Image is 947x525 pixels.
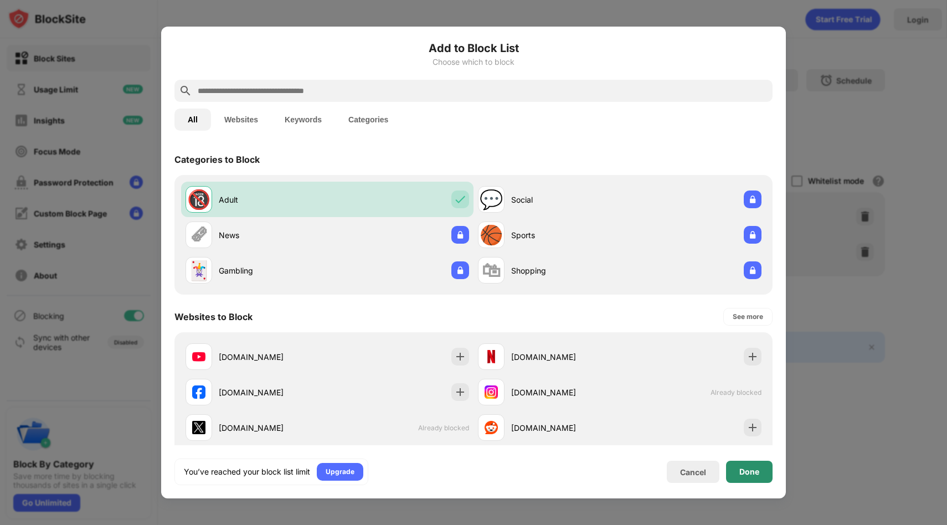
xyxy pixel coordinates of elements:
div: 🛍 [482,259,501,282]
div: Adult [219,194,327,205]
button: Keywords [271,109,335,131]
button: Categories [335,109,402,131]
div: [DOMAIN_NAME] [511,422,620,434]
div: 💬 [480,188,503,211]
div: Done [739,467,759,476]
button: Websites [211,109,271,131]
div: You’ve reached your block list limit [184,466,310,477]
h6: Add to Block List [174,40,773,56]
div: Choose which to block [174,58,773,66]
img: favicons [192,421,205,434]
div: Categories to Block [174,154,260,165]
div: Sports [511,229,620,241]
img: favicons [485,385,498,399]
div: Shopping [511,265,620,276]
img: favicons [192,350,205,363]
div: 🔞 [187,188,210,211]
div: Upgrade [326,466,354,477]
div: See more [733,311,763,322]
div: News [219,229,327,241]
button: All [174,109,211,131]
img: favicons [485,350,498,363]
div: Websites to Block [174,311,253,322]
div: Cancel [680,467,706,477]
div: Gambling [219,265,327,276]
div: 🗞 [189,224,208,246]
div: 🃏 [187,259,210,282]
img: favicons [192,385,205,399]
img: search.svg [179,84,192,97]
div: [DOMAIN_NAME] [219,351,327,363]
img: favicons [485,421,498,434]
div: [DOMAIN_NAME] [511,351,620,363]
div: Social [511,194,620,205]
div: [DOMAIN_NAME] [219,422,327,434]
div: [DOMAIN_NAME] [219,387,327,398]
div: 🏀 [480,224,503,246]
div: [DOMAIN_NAME] [511,387,620,398]
span: Already blocked [418,424,469,432]
span: Already blocked [711,388,761,397]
